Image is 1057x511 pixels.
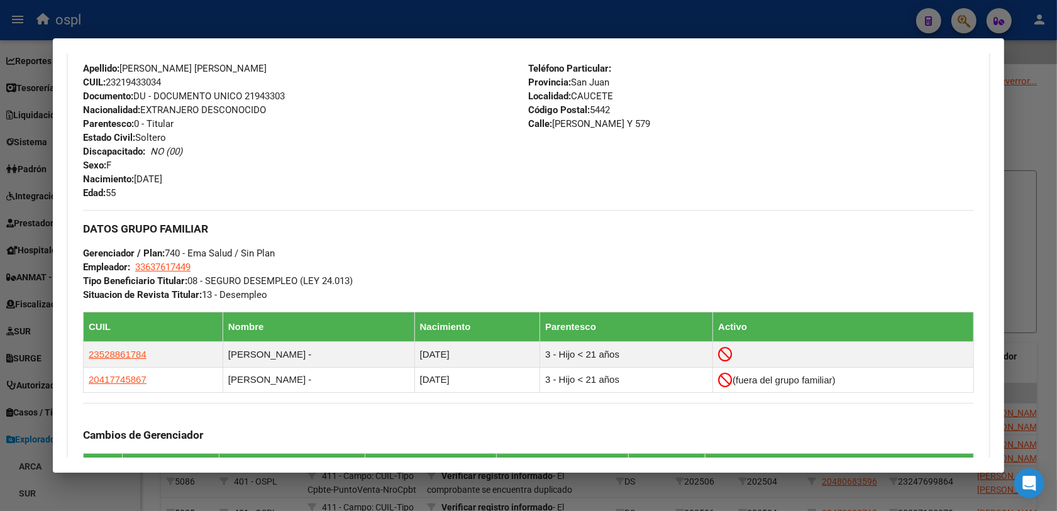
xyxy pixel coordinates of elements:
strong: Código Postal: [528,104,590,116]
td: [DATE] [414,367,540,392]
td: [DATE] [414,342,540,367]
span: 55 [83,187,116,199]
span: 20417745867 [89,374,147,385]
span: Soltero [83,132,166,143]
span: [DATE] [83,173,162,185]
span: 08 - SEGURO DESEMPLEO (LEY 24.013) [83,275,353,287]
span: 33637617449 [135,261,191,273]
th: Fecha Movimiento [122,453,219,483]
th: Fecha Creado [628,453,705,483]
th: Id [84,453,122,483]
strong: Edad: [83,187,106,199]
strong: Empleador: [83,261,130,273]
div: Open Intercom Messenger [1014,468,1044,498]
strong: Calle: [528,118,552,129]
th: Creado Por [705,453,973,483]
span: [PERSON_NAME] [PERSON_NAME] [83,63,267,74]
td: [PERSON_NAME] - [223,342,414,367]
strong: Documento: [83,91,133,102]
th: Gerenciador / Plan Anterior [219,453,365,483]
strong: Parentesco: [83,118,134,129]
strong: Nacionalidad: [83,104,140,116]
span: (fuera del grupo familiar) [733,375,835,385]
span: 5442 [528,104,610,116]
span: [PERSON_NAME] Y 579 [528,118,650,129]
td: [PERSON_NAME] - [223,367,414,392]
strong: Nacimiento: [83,173,134,185]
strong: Situacion de Revista Titular: [83,289,202,300]
span: 740 - Ema Salud / Sin Plan [83,248,275,259]
span: 23528861784 [89,349,147,360]
span: EXTRANJERO DESCONOCIDO [83,104,266,116]
th: Motivo [497,453,629,483]
th: Nombre [223,312,414,342]
th: Parentesco [540,312,713,342]
h3: DATOS GRUPO FAMILIAR [83,222,974,236]
strong: Gerenciador / Plan: [83,248,165,259]
span: DU - DOCUMENTO UNICO 21943303 [83,91,285,102]
th: CUIL [84,312,223,342]
span: 0 - Titular [83,118,174,129]
strong: Teléfono Particular: [528,63,611,74]
span: CAUCETE [528,91,613,102]
td: 3 - Hijo < 21 años [540,367,713,392]
strong: Estado Civil: [83,132,135,143]
strong: Tipo Beneficiario Titular: [83,275,187,287]
th: Nacimiento [414,312,540,342]
strong: Sexo: [83,160,106,171]
i: NO (00) [150,146,182,157]
th: Activo [713,312,974,342]
span: F [83,160,111,171]
strong: Apellido: [83,63,119,74]
strong: CUIL: [83,77,106,88]
span: 23219433034 [83,77,161,88]
td: 3 - Hijo < 21 años [540,342,713,367]
span: San Juan [528,77,609,88]
span: 13 - Desempleo [83,289,267,300]
strong: Localidad: [528,91,571,102]
strong: Provincia: [528,77,571,88]
strong: Discapacitado: [83,146,145,157]
th: Gerenciador / Plan Nuevo [365,453,497,483]
h3: Cambios de Gerenciador [83,428,974,442]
